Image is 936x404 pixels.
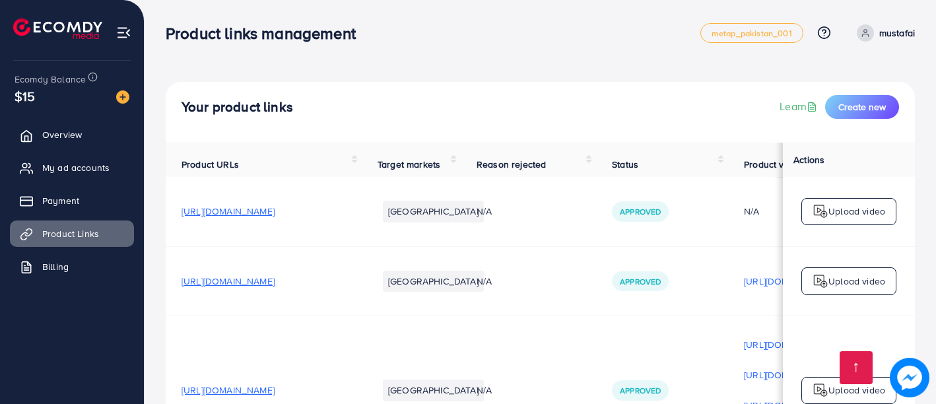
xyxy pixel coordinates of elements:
span: Approved [620,276,661,287]
span: $15 [15,86,35,106]
span: metap_pakistan_001 [712,29,792,38]
h3: Product links management [166,24,366,43]
span: Product video [744,158,802,171]
img: logo [813,203,828,219]
p: [URL][DOMAIN_NAME] [744,337,837,353]
span: My ad accounts [42,161,110,174]
span: Payment [42,194,79,207]
span: Product URLs [182,158,239,171]
span: Actions [793,153,824,166]
img: logo [13,18,102,39]
p: Upload video [828,382,885,398]
div: N/A [744,205,837,218]
span: Approved [620,385,661,396]
span: [URL][DOMAIN_NAME] [182,205,275,218]
span: Approved [620,206,661,217]
img: image [116,90,129,104]
img: image [890,358,929,397]
span: N/A [477,275,492,288]
a: My ad accounts [10,154,134,181]
p: mustafai [879,25,915,41]
a: Billing [10,253,134,280]
a: Learn [780,99,820,114]
p: [URL][DOMAIN_NAME] [744,273,837,289]
img: logo [813,273,828,289]
span: Overview [42,128,82,141]
a: mustafai [852,24,915,42]
span: N/A [477,384,492,397]
span: Product Links [42,227,99,240]
img: logo [813,382,828,398]
p: Upload video [828,273,885,289]
li: [GEOGRAPHIC_DATA] [383,380,484,401]
a: Overview [10,121,134,148]
p: [URL][DOMAIN_NAME] [744,367,837,383]
span: Reason rejected [477,158,546,171]
img: menu [116,25,131,40]
span: Status [612,158,638,171]
a: metap_pakistan_001 [700,23,803,43]
span: Billing [42,260,69,273]
h4: Your product links [182,99,293,116]
span: Ecomdy Balance [15,73,86,86]
span: N/A [477,205,492,218]
span: Target markets [378,158,440,171]
a: Product Links [10,220,134,247]
button: Create new [825,95,899,119]
span: [URL][DOMAIN_NAME] [182,275,275,288]
li: [GEOGRAPHIC_DATA] [383,271,484,292]
span: Create new [838,100,886,114]
p: Upload video [828,203,885,219]
span: [URL][DOMAIN_NAME] [182,384,275,397]
a: Payment [10,187,134,214]
li: [GEOGRAPHIC_DATA] [383,201,484,222]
